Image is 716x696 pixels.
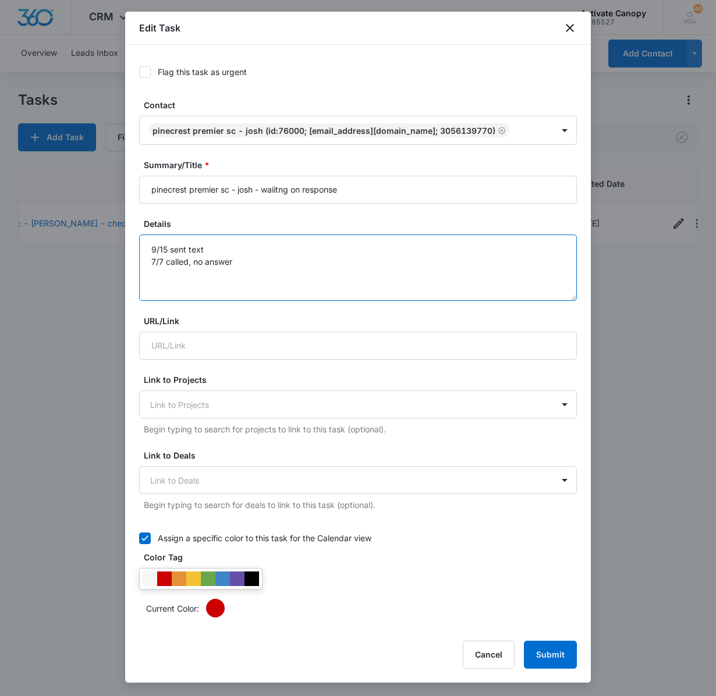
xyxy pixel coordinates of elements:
[139,332,577,360] input: URL/Link
[230,571,244,586] div: #674ea7
[144,374,582,386] label: Link to Projects
[144,449,582,461] label: Link to Deals
[186,571,201,586] div: #f1c232
[563,21,577,35] button: close
[158,66,247,78] div: Flag this task as urgent
[139,532,577,544] label: Assign a specific color to this task for the Calendar view
[201,571,215,586] div: #6aa84f
[144,99,582,111] label: Contact
[139,21,180,35] h1: Edit Task
[244,571,259,586] div: #000000
[157,571,172,586] div: #CC0000
[172,571,186,586] div: #e69138
[143,571,157,586] div: #F6F6F6
[139,235,577,301] textarea: 9/15 sent text 7/7 called, no answer
[153,126,495,136] div: Pinecrest Premier sc - josh (ID:76000; [EMAIL_ADDRESS][DOMAIN_NAME]; 3056139770)
[495,126,506,134] div: Remove Pinecrest Premier sc - josh (ID:76000; jkirk@pinecrestpremier.us; 3056139770)
[463,641,515,669] button: Cancel
[144,551,582,563] label: Color Tag
[144,159,582,171] label: Summary/Title
[144,218,582,230] label: Details
[215,571,230,586] div: #3d85c6
[144,499,577,511] p: Begin typing to search for deals to link to this task (optional).
[144,423,577,435] p: Begin typing to search for projects to link to this task (optional).
[146,602,199,615] p: Current Color:
[139,176,577,204] input: Summary/Title
[144,315,582,327] label: URL/Link
[524,641,577,669] button: Submit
